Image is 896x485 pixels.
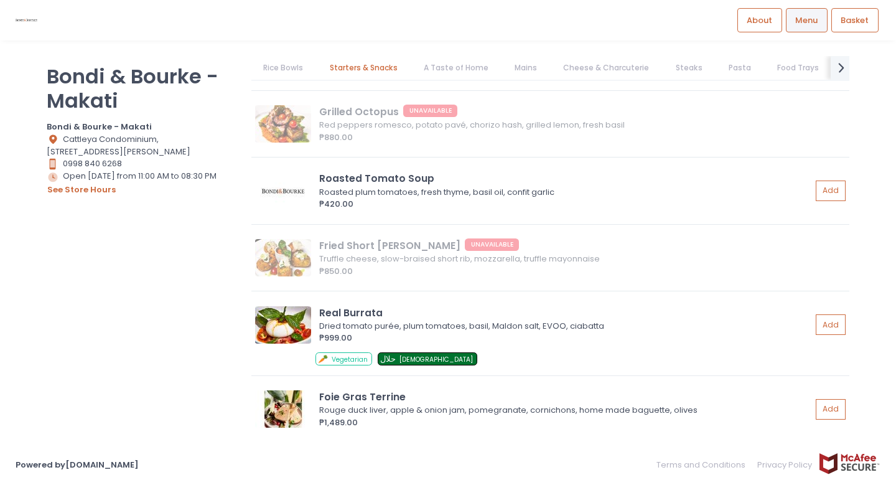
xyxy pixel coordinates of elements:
[816,314,846,335] button: Add
[251,56,315,80] a: Rice Bowls
[319,171,811,186] div: Roasted Tomato Soup
[255,172,311,210] img: Roasted Tomato Soup
[765,56,831,80] a: Food Trays
[816,181,846,201] button: Add
[47,158,236,170] div: 0998 840 6268
[503,56,549,80] a: Mains
[786,8,828,32] a: Menu
[656,453,752,477] a: Terms and Conditions
[319,198,811,210] div: ₱420.00
[737,8,782,32] a: About
[255,390,311,428] img: Foie Gras Terrine
[380,353,396,365] span: حلال
[752,453,819,477] a: Privacy Policy
[411,56,500,80] a: A Taste of Home
[255,306,311,344] img: Real Burrata
[399,355,473,364] span: [DEMOGRAPHIC_DATA]
[47,121,152,133] b: Bondi & Bourke - Makati
[317,56,409,80] a: Starters & Snacks
[47,133,236,158] div: Cattleya Condominium, [STREET_ADDRESS][PERSON_NAME]
[319,404,808,417] div: Rouge duck liver, apple & onion jam, pomegranate, cornichons, home made baguette, olives
[663,56,714,80] a: Steaks
[716,56,763,80] a: Pasta
[319,390,811,404] div: Foie Gras Terrine
[47,170,236,196] div: Open [DATE] from 11:00 AM to 08:30 PM
[318,353,328,365] span: 🥕
[47,64,236,113] p: Bondi & Bourke - Makati
[747,14,772,27] span: About
[818,453,880,474] img: mcafee-secure
[47,183,116,197] button: see store hours
[16,459,139,471] a: Powered by[DOMAIN_NAME]
[795,14,818,27] span: Menu
[319,186,808,199] div: Roasted plum tomatoes, fresh thyme, basil oil, confit garlic
[16,9,37,31] img: logo
[841,14,869,27] span: Basket
[319,306,811,320] div: Real Burrata
[551,56,661,80] a: Cheese & Charcuterie
[816,399,846,420] button: Add
[332,355,368,364] span: Vegetarian
[319,417,811,429] div: ₱1,489.00
[319,332,811,344] div: ₱999.00
[319,320,808,332] div: Dried tomato purée, plum tomatoes, basil, Maldon salt, EVOO, ciabatta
